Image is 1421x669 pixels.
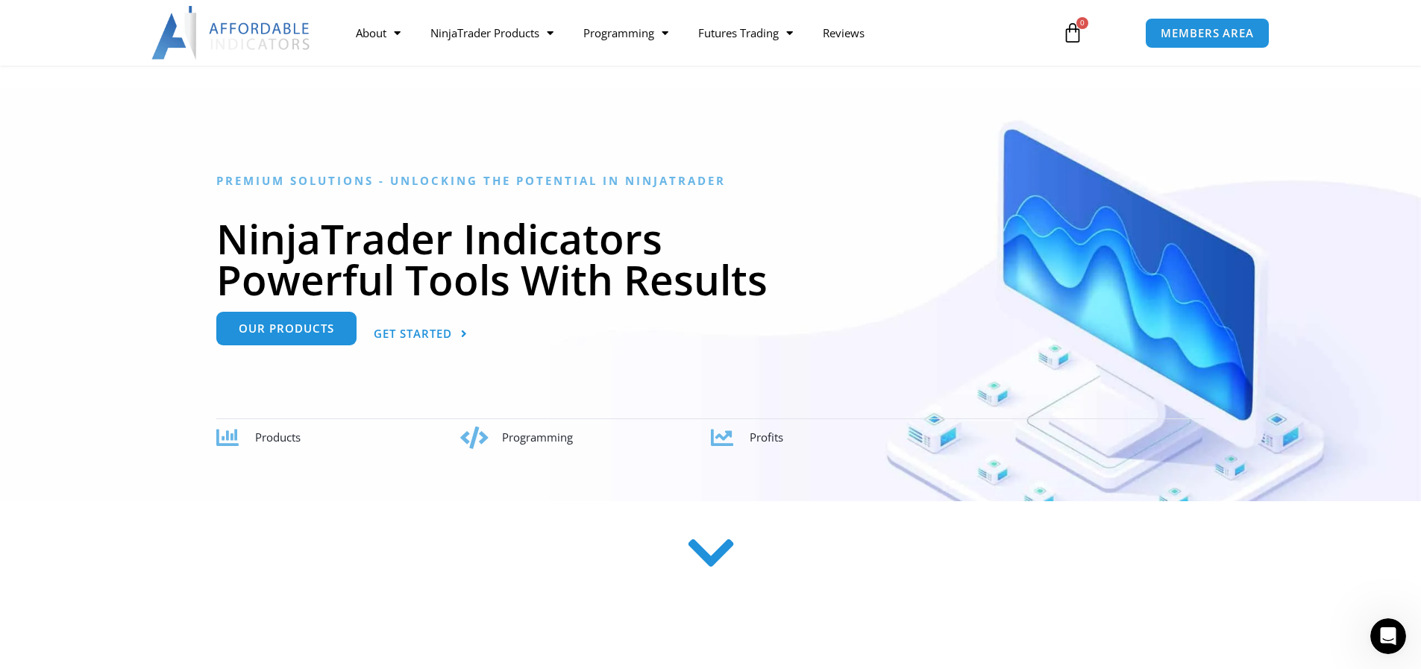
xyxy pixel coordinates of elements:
a: NinjaTrader Products [415,16,568,50]
a: 0 [1040,11,1105,54]
h6: Premium Solutions - Unlocking the Potential in NinjaTrader [216,174,1205,188]
span: MEMBERS AREA [1161,28,1254,39]
span: Programming [502,430,573,445]
span: 0 [1076,17,1088,29]
a: Programming [568,16,683,50]
a: Futures Trading [683,16,808,50]
span: Products [255,430,301,445]
a: Get Started [374,318,468,351]
a: About [341,16,415,50]
a: Our Products [216,312,357,345]
a: MEMBERS AREA [1145,18,1270,48]
iframe: Intercom live chat [1370,618,1406,654]
span: Profits [750,430,783,445]
a: Reviews [808,16,879,50]
img: LogoAI | Affordable Indicators – NinjaTrader [151,6,312,60]
nav: Menu [341,16,1045,50]
span: Get Started [374,328,452,339]
span: Our Products [239,323,334,334]
h1: NinjaTrader Indicators Powerful Tools With Results [216,218,1205,300]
